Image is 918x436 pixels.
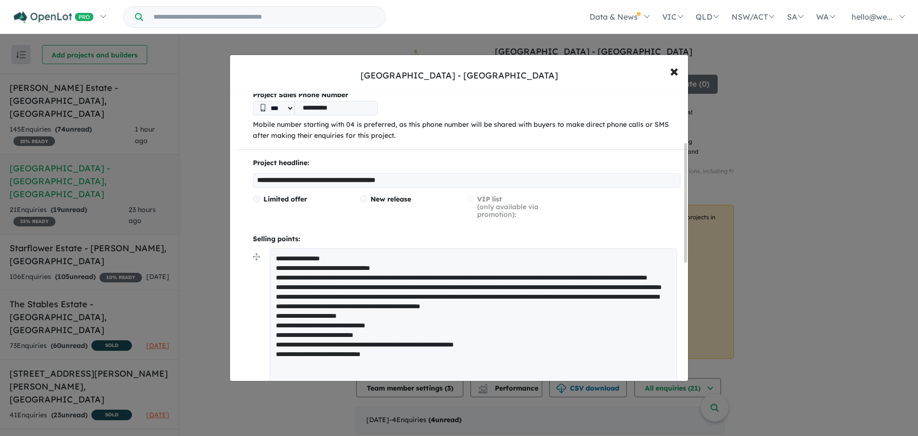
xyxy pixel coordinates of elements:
[253,89,680,101] b: Project Sales Phone Number
[14,11,94,23] img: Openlot PRO Logo White
[361,69,558,82] div: [GEOGRAPHIC_DATA] - [GEOGRAPHIC_DATA]
[145,7,383,27] input: Try estate name, suburb, builder or developer
[263,195,307,203] span: Limited offer
[253,234,680,245] p: Selling points:
[253,119,680,142] p: Mobile number starting with 04 is preferred, as this phone number will be shared with buyers to m...
[670,60,678,81] span: ×
[852,12,893,22] span: hello@we...
[371,195,411,203] span: New release
[261,104,265,112] img: Phone icon
[253,253,260,260] img: drag.svg
[253,157,680,169] p: Project headline:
